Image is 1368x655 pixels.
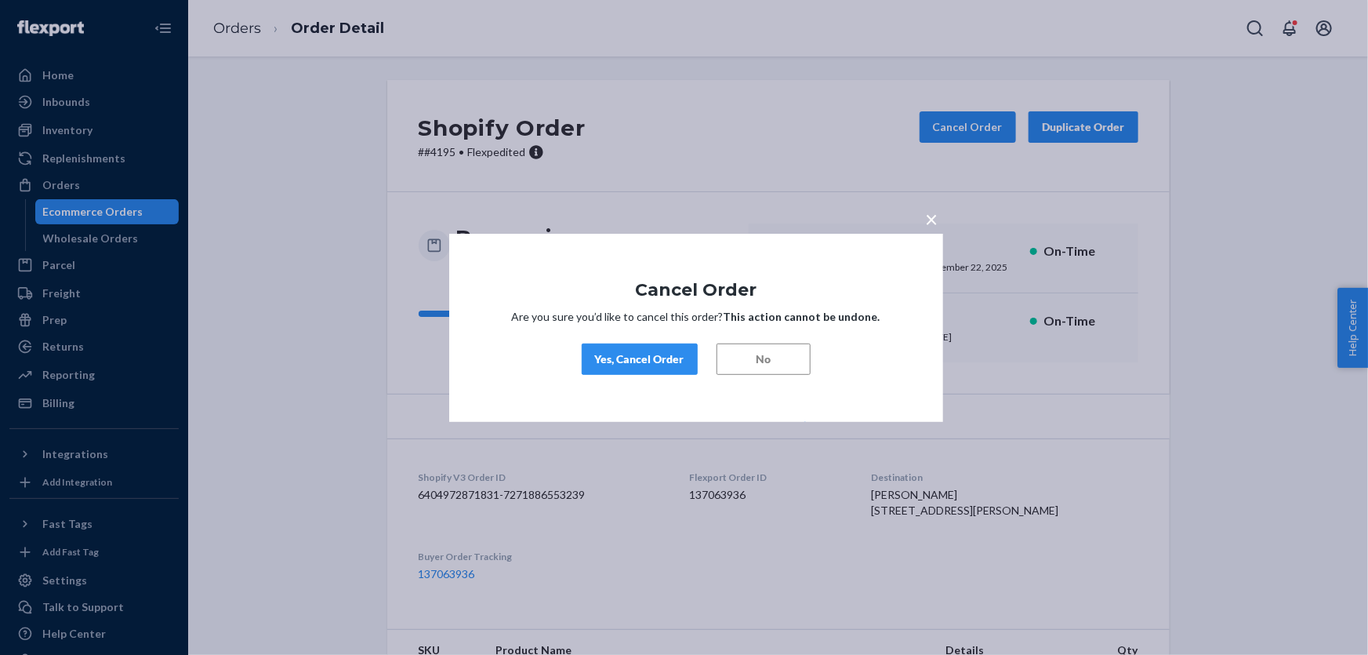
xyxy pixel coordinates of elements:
[595,351,684,367] div: Yes, Cancel Order
[724,310,880,323] strong: This action cannot be undone.
[717,344,811,375] button: No
[582,344,698,375] button: Yes, Cancel Order
[496,280,896,299] h1: Cancel Order
[926,205,938,231] span: ×
[496,309,896,325] p: Are you sure you’d like to cancel this order?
